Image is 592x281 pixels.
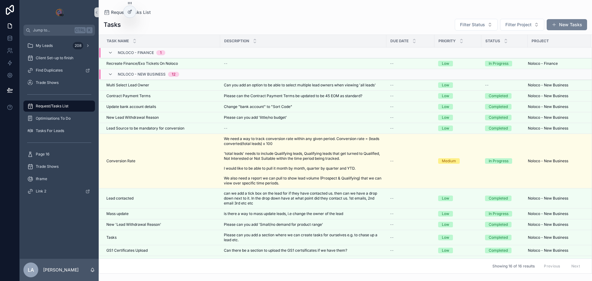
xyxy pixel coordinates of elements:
[528,61,558,66] span: Noloco - Finance
[106,104,216,109] a: Update bank account details
[528,159,584,163] a: Noloco - New Business
[485,196,524,201] a: Completed
[224,222,323,227] span: Please can you add 'Small/no demand for product range'
[106,115,216,120] a: New Lead Withdrawal Reason
[485,115,524,120] a: Completed
[106,222,216,227] a: New 'Lead Withdrawal Reason'
[442,222,449,227] div: Low
[442,196,449,201] div: Low
[485,83,524,88] a: --
[111,9,151,15] span: Request/Tasks List
[390,93,431,98] a: --
[438,158,478,164] a: Medium
[438,222,478,227] a: Low
[485,104,524,110] a: Completed
[106,159,135,163] span: Conversion Rate
[224,211,383,216] a: is there a way to mass update leads, i.e change the owner of the lead
[438,196,478,201] a: Low
[485,83,489,88] span: --
[442,158,456,164] div: Medium
[118,50,154,55] span: Noloco - Finance
[442,93,449,99] div: Low
[489,196,508,201] div: Completed
[390,104,431,109] a: --
[224,83,376,88] span: Can you add an option to be able to select multiple lead owners when viewing 'all leads'
[23,113,95,124] a: Optimisations To Do
[106,61,178,66] span: Recreate Finance/Exo Tickets On Noloco
[36,68,63,73] span: Find Duplicates
[224,222,383,227] a: Please can you add 'Small/no demand for product range'
[390,235,431,240] a: --
[528,126,568,131] span: Noloco - New Business
[492,264,535,269] span: Showing 16 of 16 results
[160,50,162,55] div: 1
[489,61,508,66] div: In Progress
[489,126,508,131] div: Completed
[485,222,524,227] a: Completed
[23,25,95,36] button: Jump to...CtrlK
[390,115,431,120] a: --
[106,196,134,201] span: Lead contacted
[224,115,287,120] span: Please can you add 'little/no budget'
[390,222,431,227] a: --
[438,211,478,217] a: Low
[23,101,95,112] a: Request/Tasks List
[489,93,508,99] div: Completed
[489,248,508,253] div: Completed
[36,43,53,48] span: My Leads
[36,80,59,85] span: Trade Shows
[390,83,394,88] span: --
[390,126,394,131] span: --
[104,9,151,15] a: Request/Tasks List
[438,39,456,43] span: Priority
[528,248,568,253] span: Noloco - New Business
[528,115,584,120] a: Noloco - New Business
[54,7,64,17] img: App logo
[438,115,478,120] a: Low
[390,222,394,227] span: --
[36,176,47,181] span: Iframe
[528,235,584,240] a: Noloco - New Business
[118,72,166,77] span: Noloco - New Business
[36,104,68,109] span: Request/Tasks List
[106,211,216,216] a: Mass update
[485,248,524,253] a: Completed
[489,158,508,164] div: In Progress
[442,235,449,240] div: Low
[485,61,524,66] a: In Progress
[442,104,449,110] div: Low
[442,115,449,120] div: Low
[438,104,478,110] a: Low
[390,39,409,43] span: Due Date
[23,161,95,172] a: Trade Shows
[23,52,95,64] a: Client Set-up to finish
[390,211,394,216] span: --
[33,28,72,33] span: Jump to...
[75,27,86,33] span: Ctrl
[442,211,449,217] div: Low
[224,248,347,253] span: Can there be a section to upload the GS1 certsificates if we have them?
[28,266,34,274] span: LA
[528,83,584,88] a: Noloco - New Business
[390,61,431,66] a: --
[438,248,478,253] a: Low
[390,104,394,109] span: --
[106,93,150,98] span: Contract Payment Terms
[489,235,508,240] div: Completed
[390,248,394,253] span: --
[106,235,216,240] a: Tasks
[442,82,449,88] div: Low
[485,126,524,131] a: Completed
[224,136,383,186] a: We need a way to track conversion rate within any given period. Conversion rate = (leads converte...
[23,149,95,160] a: Page 16
[43,267,79,273] p: [PERSON_NAME]
[20,36,99,205] div: scrollable content
[528,222,584,227] a: Noloco - New Business
[442,61,449,66] div: Low
[485,93,524,99] a: Completed
[224,191,383,206] span: can we add a tick box on the lead for if they have contacted us. then can we have a drop down nex...
[500,19,544,31] button: Select Button
[390,211,431,216] a: --
[224,39,249,43] span: Description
